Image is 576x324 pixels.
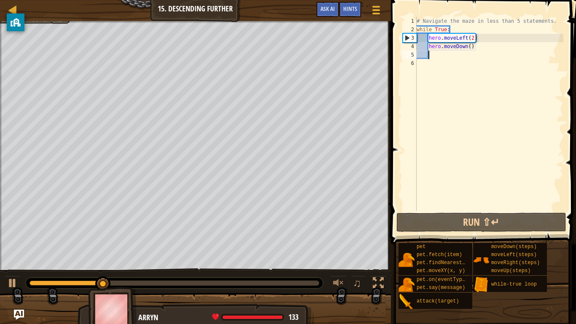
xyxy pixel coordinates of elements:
[403,59,417,67] div: 6
[7,13,24,31] button: privacy banner
[417,268,465,274] span: pet.moveXY(x, y)
[138,312,305,323] div: Arryn
[417,285,465,291] span: pet.say(message)
[288,312,299,322] span: 133
[403,34,417,42] div: 3
[212,313,299,321] div: health: 133 / 133
[473,277,489,293] img: portrait.png
[396,213,566,232] button: Run ⇧↵
[398,294,415,310] img: portrait.png
[403,17,417,25] div: 1
[473,252,489,268] img: portrait.png
[417,277,495,283] span: pet.on(eventType, handler)
[417,252,462,258] span: pet.fetch(item)
[370,275,387,293] button: Toggle fullscreen
[417,260,498,266] span: pet.findNearestByType(type)
[351,275,366,293] button: ♫
[398,277,415,293] img: portrait.png
[491,252,537,258] span: moveLeft(steps)
[316,2,339,17] button: Ask AI
[14,310,24,320] button: Ask AI
[330,275,347,293] button: Adjust volume
[320,5,335,13] span: Ask AI
[398,252,415,268] img: portrait.png
[417,244,426,250] span: pet
[366,2,387,22] button: Show game menu
[343,5,357,13] span: Hints
[491,281,537,287] span: while-true loop
[491,244,537,250] span: moveDown(steps)
[417,298,459,304] span: attack(target)
[4,275,21,293] button: Ctrl + P: Play
[353,277,361,289] span: ♫
[491,260,540,266] span: moveRight(steps)
[403,25,417,34] div: 2
[403,51,417,59] div: 5
[403,42,417,51] div: 4
[491,268,531,274] span: moveUp(steps)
